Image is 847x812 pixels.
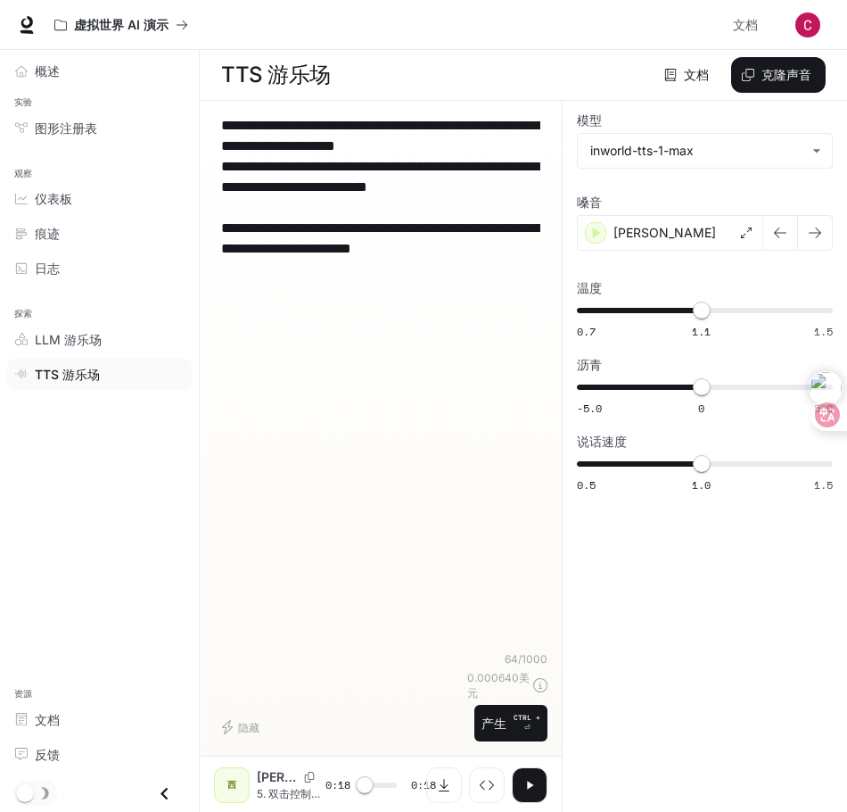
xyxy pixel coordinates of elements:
[46,7,196,43] button: 所有工作区
[731,57,826,93] button: 克隆声音
[426,767,462,803] button: 下载音频
[684,67,709,82] font: 文档
[35,367,100,382] font: TTS 游乐场
[790,7,826,43] button: 用户头像
[257,769,360,784] font: [PERSON_NAME]
[578,134,832,168] div: inworld-tts-1-max
[238,721,259,734] font: 隐藏
[35,747,60,762] font: 反馈
[698,401,704,416] font: 0
[469,767,505,803] button: 检查
[467,671,519,684] font: 0.000640
[144,775,185,812] button: 关闭抽屉
[221,62,331,87] font: TTS 游乐场
[35,226,60,241] font: 痕迹
[7,359,192,390] a: TTS 游乐场
[74,17,169,32] font: 虚拟世界 AI 演示
[692,324,711,339] font: 1.1
[577,112,602,128] font: 模型
[35,712,60,727] font: 文档
[577,195,602,210] font: 嗓音
[577,477,596,493] font: 0.5
[481,716,506,731] font: 产生
[613,225,716,240] font: [PERSON_NAME]
[35,191,72,206] font: 仪表板
[297,772,322,783] button: 复制语音ID
[814,324,833,339] font: 1.5
[577,324,596,339] font: 0.7
[761,67,811,82] font: 克隆声音
[14,308,33,319] font: 探索
[660,57,717,93] a: 文档
[14,96,33,108] font: 实验
[16,783,34,802] span: 暗模式切换
[7,253,192,284] a: 日志
[505,652,547,666] font: 64/1000
[474,705,547,742] button: 产生CTRL +⏎
[14,688,33,700] font: 资源
[14,168,33,179] font: 观察
[524,724,530,732] font: ⏎
[7,704,192,735] a: 文档
[411,777,436,792] font: 0:18
[214,713,271,742] button: 隐藏
[7,183,192,214] a: 仪表板
[577,401,602,416] font: -5.0
[7,55,192,87] a: 概述
[514,713,540,722] font: CTRL +
[795,12,820,37] img: 用户头像
[35,63,60,79] font: 概述
[7,739,192,770] a: 反馈
[692,477,711,493] font: 1.0
[7,112,192,144] a: 图形注册表
[35,261,60,276] font: 日志
[35,120,97,136] font: 图形注册表
[577,357,602,372] font: 沥青
[7,324,192,355] a: LLM 游乐场
[467,671,530,700] font: 美元
[577,434,627,449] font: 说话速度
[35,332,102,347] font: LLM 游乐场
[814,477,833,493] font: 1.5
[733,17,758,32] font: 文档
[7,218,192,249] a: 痕迹
[325,777,350,792] font: 0:18
[577,280,602,295] font: 温度
[590,143,694,158] font: inworld-tts-1-max
[227,779,236,790] font: 西
[726,7,783,43] a: 文档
